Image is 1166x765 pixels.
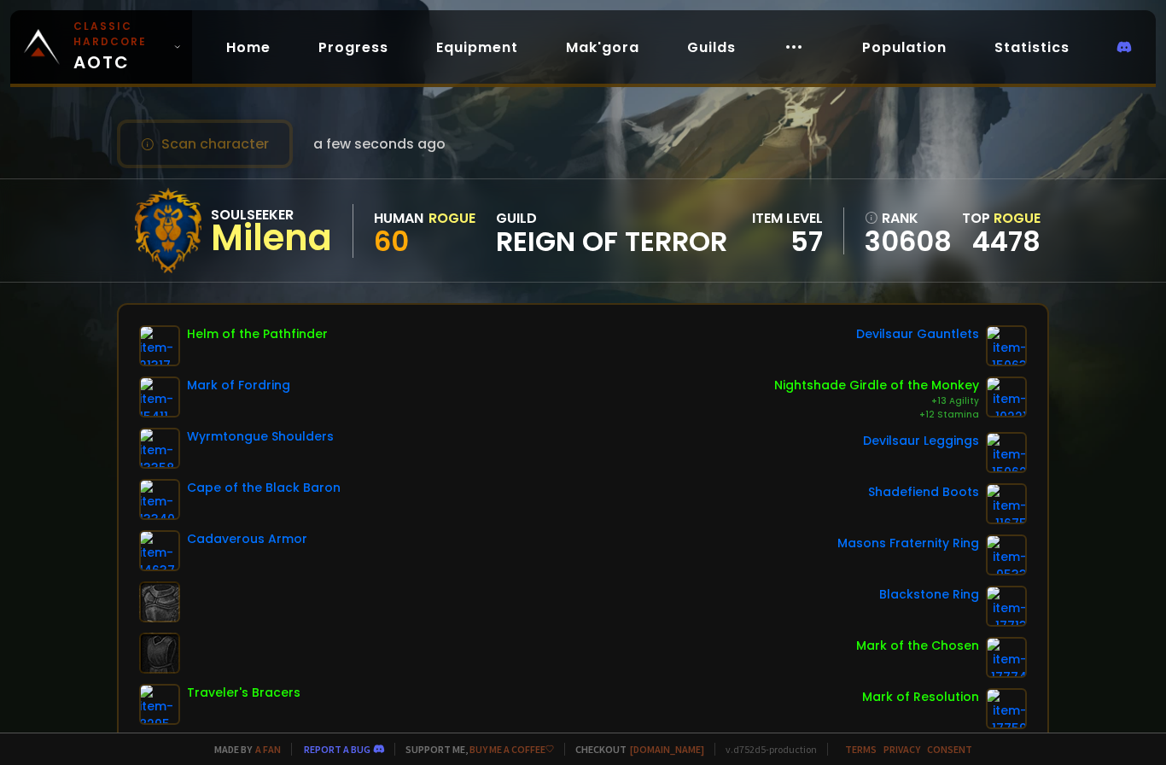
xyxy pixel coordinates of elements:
div: +13 Agility [774,394,979,408]
a: a fan [255,743,281,756]
span: a few seconds ago [313,133,446,155]
span: Rogue [994,208,1041,228]
div: Mark of Fordring [187,377,290,394]
div: Wyrmtongue Shoulders [187,428,334,446]
div: rank [865,207,952,229]
div: Masons Fraternity Ring [837,534,979,552]
img: item-17759 [986,688,1027,729]
img: item-21317 [139,325,180,366]
div: Milena [211,225,332,251]
div: Devilsaur Gauntlets [856,325,979,343]
a: [DOMAIN_NAME] [630,743,704,756]
div: Blackstone Ring [879,586,979,604]
img: item-15411 [139,377,180,418]
div: +12 Stamina [774,408,979,422]
div: Helm of the Pathfinder [187,325,328,343]
a: Terms [845,743,877,756]
a: Home [213,30,284,65]
img: item-15062 [986,432,1027,473]
div: 57 [752,229,823,254]
div: item level [752,207,823,229]
div: guild [496,207,727,254]
img: item-14637 [139,530,180,571]
img: item-13340 [139,479,180,520]
div: Cadaverous Armor [187,530,307,548]
a: Privacy [883,743,920,756]
a: Classic HardcoreAOTC [10,10,192,84]
img: item-13358 [139,428,180,469]
span: 60 [374,222,409,260]
span: Checkout [564,743,704,756]
a: Report a bug [304,743,370,756]
div: Rogue [429,207,475,229]
img: item-15063 [986,325,1027,366]
a: 4478 [972,222,1041,260]
div: Traveler's Bracers [187,684,300,702]
img: item-8295 [139,684,180,725]
a: Mak'gora [552,30,653,65]
img: item-11675 [986,483,1027,524]
div: Human [374,207,423,229]
div: Soulseeker [211,204,332,225]
img: item-17774 [986,637,1027,678]
div: Top [962,207,1041,229]
a: Statistics [981,30,1083,65]
span: Support me, [394,743,554,756]
img: item-17713 [986,586,1027,627]
div: Devilsaur Leggings [863,432,979,450]
a: Progress [305,30,402,65]
button: Scan character [117,120,293,168]
a: 30608 [865,229,952,254]
div: Nightshade Girdle of the Monkey [774,377,979,394]
span: Made by [204,743,281,756]
a: Population [848,30,960,65]
span: AOTC [73,19,166,75]
a: Consent [927,743,972,756]
div: Cape of the Black Baron [187,479,341,497]
small: Classic Hardcore [73,19,166,50]
a: Guilds [673,30,749,65]
span: Reign of Terror [496,229,727,254]
div: Mark of the Chosen [856,637,979,655]
div: Shadefiend Boots [868,483,979,501]
img: item-10221 [986,377,1027,418]
span: v. d752d5 - production [714,743,817,756]
a: Equipment [423,30,532,65]
img: item-9533 [986,534,1027,575]
div: Mark of Resolution [862,688,979,706]
a: Buy me a coffee [469,743,554,756]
